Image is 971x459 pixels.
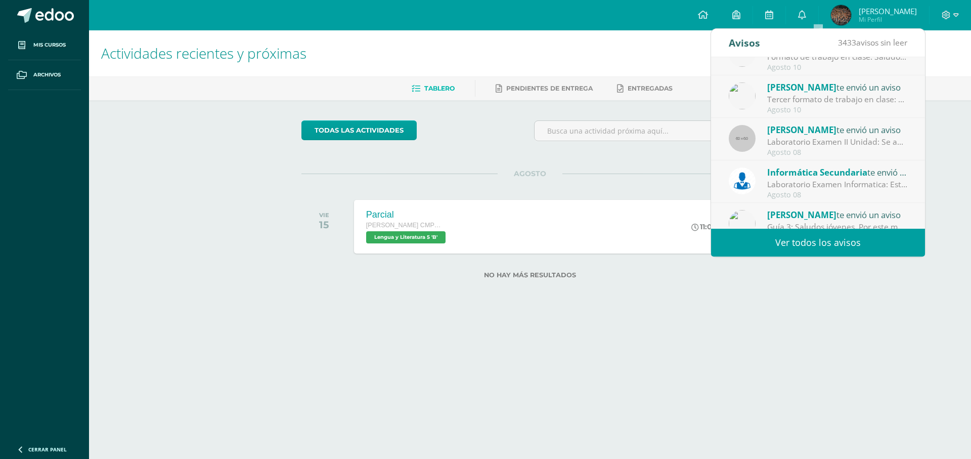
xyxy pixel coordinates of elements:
[101,44,306,63] span: Actividades recientes y próximas
[628,85,673,92] span: Entregadas
[319,212,329,219] div: VIE
[506,85,593,92] span: Pendientes de entrega
[767,51,908,63] div: Formato de trabajo en clase: Saludos jóvenes Por este medio les comparto el formato de trabajo qu...
[729,168,756,194] img: 6ed6846fa57649245178fca9fc9a58dd.png
[8,60,81,90] a: Archivos
[859,15,917,24] span: Mi Perfil
[767,63,908,72] div: Agosto 10
[617,80,673,97] a: Entregadas
[535,121,759,141] input: Busca una actividad próxima aquí...
[767,209,836,221] span: [PERSON_NAME]
[767,165,908,179] div: te envió un aviso
[711,229,925,257] a: Ver todos los avisos
[366,231,446,243] span: Lengua y Literatura 5 'B'
[691,222,731,231] div: 11:00 PM
[729,29,760,57] div: Avisos
[767,208,908,221] div: te envió un aviso
[767,166,867,178] span: Informática Secundaria
[729,82,756,109] img: 6dfd641176813817be49ede9ad67d1c4.png
[767,124,836,136] span: [PERSON_NAME]
[366,210,448,220] div: Parcial
[424,85,455,92] span: Tablero
[33,71,61,79] span: Archivos
[301,271,759,279] label: No hay más resultados
[859,6,917,16] span: [PERSON_NAME]
[767,148,908,157] div: Agosto 08
[767,106,908,114] div: Agosto 10
[498,169,562,178] span: AGOSTO
[301,120,417,140] a: todas las Actividades
[33,41,66,49] span: Mis cursos
[767,191,908,199] div: Agosto 08
[767,80,908,94] div: te envió un aviso
[767,81,836,93] span: [PERSON_NAME]
[838,37,856,48] span: 3433
[831,5,851,25] img: 1a18c4ec3f7f1070306e9fda96eb172f.png
[838,37,907,48] span: avisos sin leer
[366,222,442,229] span: [PERSON_NAME] CMP Bachillerato en CCLL con Orientación en Computación
[412,80,455,97] a: Tablero
[767,136,908,148] div: Laboratorio Examen II Unidad: Se adjunta el laboratorio examen de la II Unidad para las clases de...
[767,221,908,233] div: Guía 3: Saludos jóvenes. Por este medio les informo que tiene desde este momento hasta las 11:58 ...
[319,219,329,231] div: 15
[729,125,756,152] img: 60x60
[28,446,67,453] span: Cerrar panel
[496,80,593,97] a: Pendientes de entrega
[767,179,908,190] div: Laboratorio Examen Informatica: Estimados alumnos se les adjunta los laboratorio examen de la III...
[767,123,908,136] div: te envió un aviso
[767,94,908,105] div: Tercer formato de trabajo en clase: Saludos jóvenes Les comparto el formato de trabajo que estare...
[8,30,81,60] a: Mis cursos
[729,210,756,237] img: 6dfd641176813817be49ede9ad67d1c4.png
